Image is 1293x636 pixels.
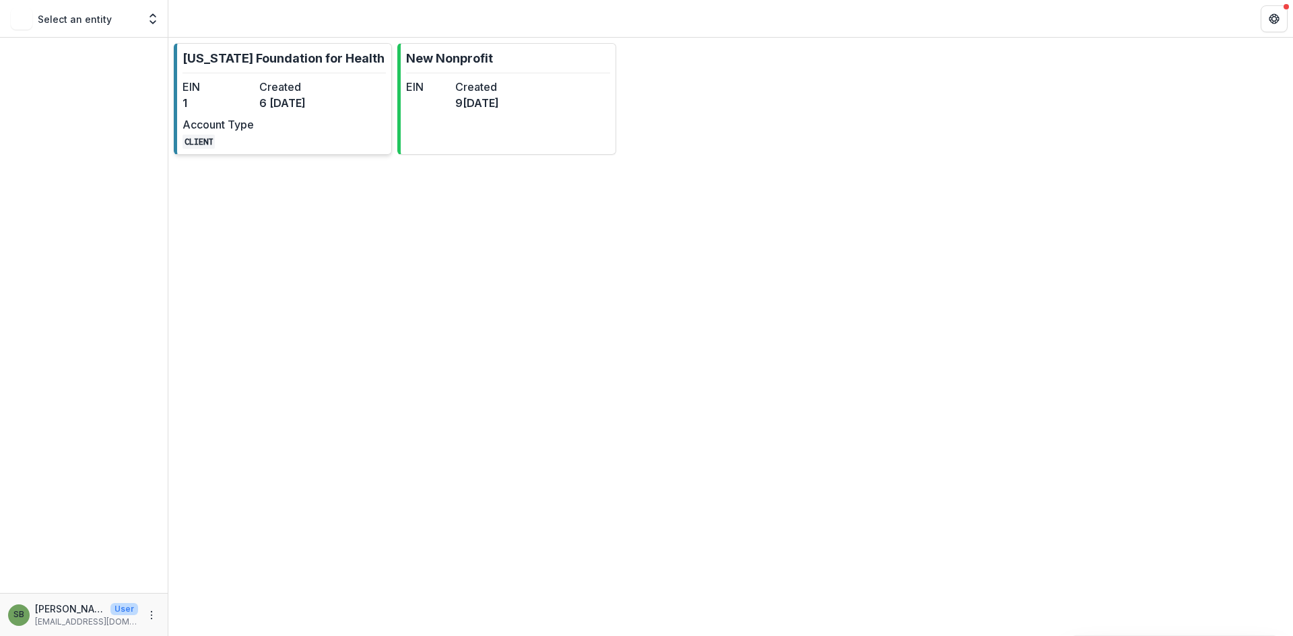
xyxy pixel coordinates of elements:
p: New Nonprofit [406,49,493,67]
dd: 1 [183,95,254,111]
button: Open entity switcher [143,5,162,32]
p: [US_STATE] Foundation for Health [183,49,385,67]
dt: Created [455,79,499,95]
dd: 6 [DATE] [259,95,331,111]
dt: Account Type [183,116,254,133]
div: Samantha Bunk [13,610,24,619]
p: [PERSON_NAME] [35,602,105,616]
dt: Created [259,79,331,95]
dd: 9[DATE] [455,95,499,111]
button: More [143,607,160,623]
dt: EIN [406,79,450,95]
a: [US_STATE] Foundation for HealthEIN1Created6 [DATE]Account TypeCLIENT [174,43,392,155]
button: Get Help [1261,5,1288,32]
p: Select an entity [38,12,112,26]
code: CLIENT [183,135,215,149]
p: [EMAIL_ADDRESS][DOMAIN_NAME] [35,616,138,628]
dt: EIN [183,79,254,95]
p: User [110,603,138,615]
a: New NonprofitEINCreated9[DATE] [397,43,616,155]
img: Select an entity [11,8,32,30]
